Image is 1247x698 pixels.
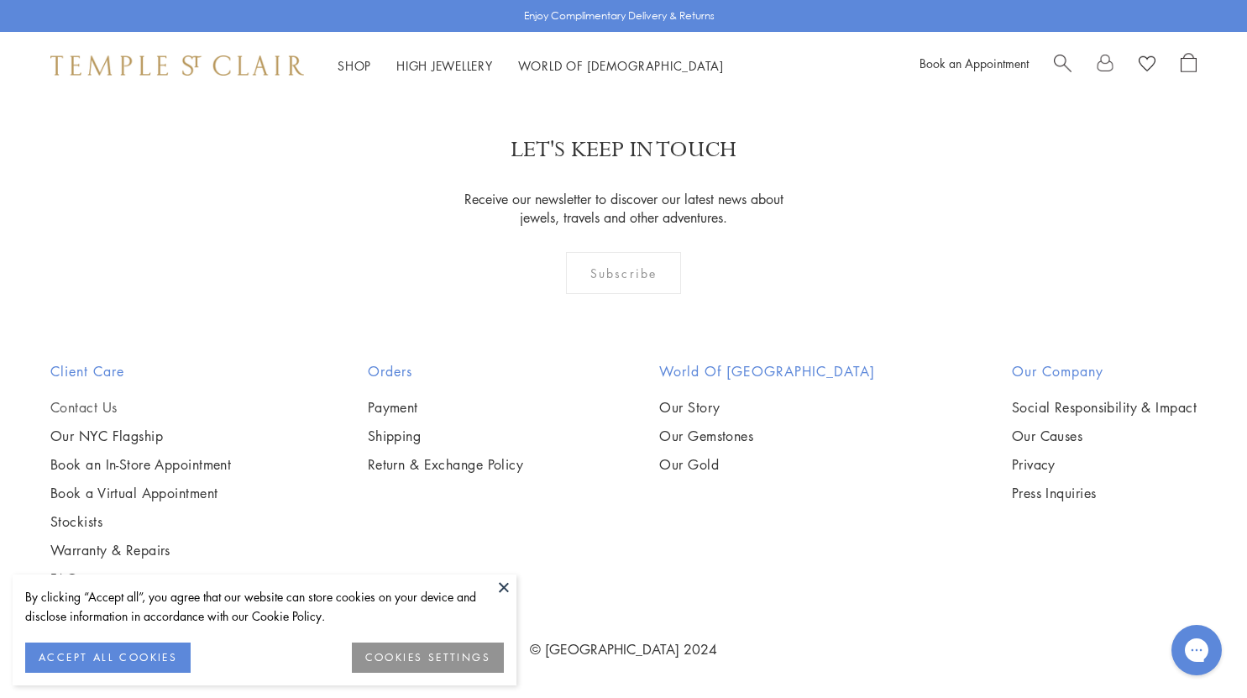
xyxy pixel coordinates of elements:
button: COOKIES SETTINGS [352,643,504,673]
a: Contact Us [50,398,231,417]
a: Warranty & Repairs [50,541,231,559]
a: Our Gold [659,455,875,474]
a: Return & Exchange Policy [368,455,524,474]
h2: Our Company [1012,361,1197,381]
div: Subscribe [566,252,681,294]
a: ShopShop [338,57,371,74]
a: Book an Appointment [920,55,1029,71]
a: Open Shopping Bag [1181,53,1197,78]
p: Enjoy Complimentary Delivery & Returns [524,8,715,24]
iframe: Gorgias live chat messenger [1163,619,1230,681]
h2: World of [GEOGRAPHIC_DATA] [659,361,875,381]
a: Press Inquiries [1012,484,1197,502]
a: Shipping [368,427,524,445]
nav: Main navigation [338,55,724,76]
a: World of [DEMOGRAPHIC_DATA]World of [DEMOGRAPHIC_DATA] [518,57,724,74]
a: FAQs [50,569,231,588]
div: By clicking “Accept all”, you agree that our website can store cookies on your device and disclos... [25,587,504,626]
a: Our Causes [1012,427,1197,445]
button: ACCEPT ALL COOKIES [25,643,191,673]
a: Book a Virtual Appointment [50,484,231,502]
a: High JewelleryHigh Jewellery [396,57,493,74]
a: Search [1054,53,1071,78]
a: View Wishlist [1139,53,1155,78]
a: Social Responsibility & Impact [1012,398,1197,417]
a: Privacy [1012,455,1197,474]
a: Our Story [659,398,875,417]
p: Receive our newsletter to discover our latest news about jewels, travels and other adventures. [453,190,794,227]
a: © [GEOGRAPHIC_DATA] 2024 [530,640,717,659]
p: LET'S KEEP IN TOUCH [511,135,736,165]
h2: Client Care [50,361,231,381]
a: Stockists [50,512,231,531]
a: Payment [368,398,524,417]
a: Our Gemstones [659,427,875,445]
a: Book an In-Store Appointment [50,455,231,474]
h2: Orders [368,361,524,381]
a: Our NYC Flagship [50,427,231,445]
img: Temple St. Clair [50,55,304,76]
